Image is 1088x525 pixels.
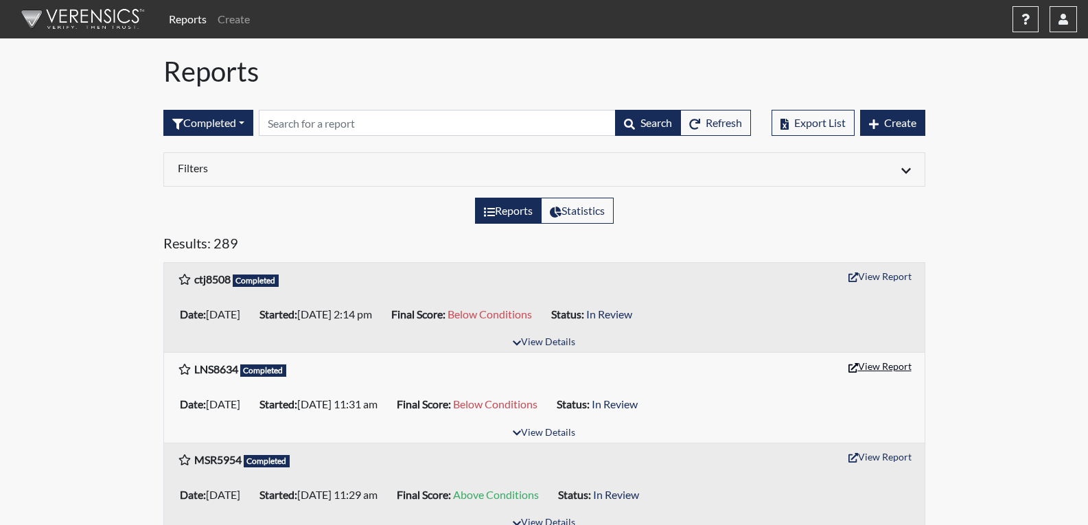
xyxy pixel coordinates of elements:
li: [DATE] [174,484,254,506]
a: Create [212,5,255,33]
button: View Report [842,266,918,287]
b: Final Score: [397,397,451,410]
b: Status: [558,488,591,501]
li: [DATE] [174,393,254,415]
button: View Details [507,424,581,443]
b: Status: [551,307,584,320]
button: View Details [507,334,581,352]
span: Completed [240,364,287,377]
h1: Reports [163,55,925,88]
label: View statistics about completed interviews [541,198,614,224]
li: [DATE] 11:31 am [254,393,391,415]
span: In Review [586,307,632,320]
li: [DATE] 2:14 pm [254,303,386,325]
b: ctj8508 [194,272,231,285]
span: Completed [233,275,279,287]
b: Date: [180,397,206,410]
b: Final Score: [391,307,445,320]
b: Date: [180,488,206,501]
b: Started: [259,307,297,320]
span: Search [640,116,672,129]
li: [DATE] 11:29 am [254,484,391,506]
div: Filter by interview status [163,110,253,136]
h6: Filters [178,161,534,174]
li: [DATE] [174,303,254,325]
button: View Report [842,355,918,377]
b: Started: [259,397,297,410]
b: Final Score: [397,488,451,501]
a: Reports [163,5,212,33]
button: Completed [163,110,253,136]
span: Refresh [706,116,742,129]
span: In Review [593,488,639,501]
span: Completed [244,455,290,467]
b: MSR5954 [194,453,242,466]
input: Search by Registration ID, Interview Number, or Investigation Name. [259,110,616,136]
span: Create [884,116,916,129]
div: Click to expand/collapse filters [167,161,921,178]
label: View the list of reports [475,198,542,224]
span: Below Conditions [448,307,532,320]
b: Status: [557,397,590,410]
button: Export List [772,110,855,136]
span: Below Conditions [453,397,537,410]
span: Export List [794,116,846,129]
button: Create [860,110,925,136]
button: View Report [842,446,918,467]
button: Search [615,110,681,136]
b: Started: [259,488,297,501]
b: LNS8634 [194,362,238,375]
span: Above Conditions [453,488,539,501]
h5: Results: 289 [163,235,925,257]
b: Date: [180,307,206,320]
button: Refresh [680,110,751,136]
span: In Review [592,397,638,410]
